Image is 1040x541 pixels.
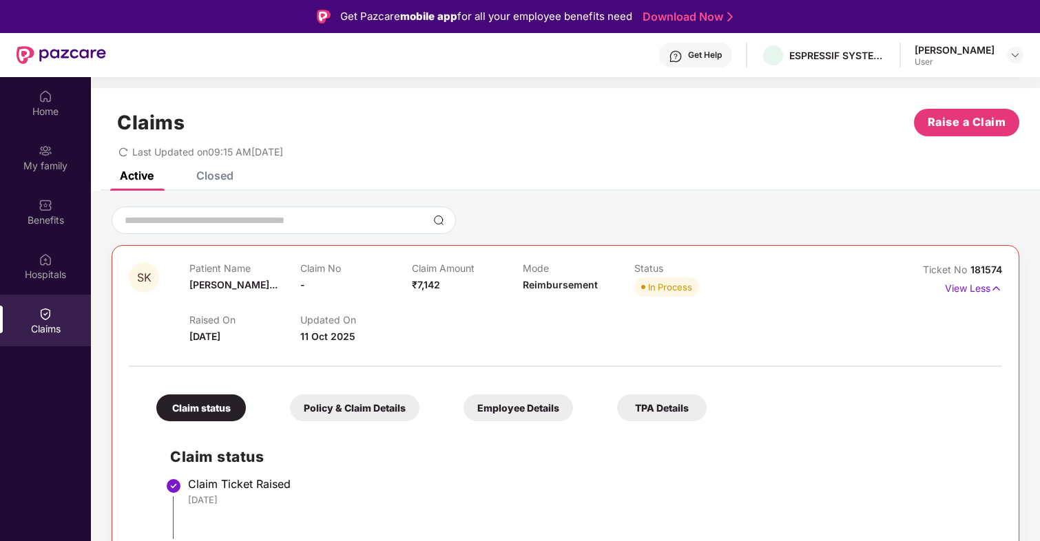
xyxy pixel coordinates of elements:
strong: mobile app [400,10,457,23]
h2: Claim status [170,445,988,468]
p: Claim No [300,262,411,274]
span: ₹7,142 [412,279,440,290]
div: [PERSON_NAME] [915,43,995,56]
div: TPA Details [617,394,707,421]
img: svg+xml;base64,PHN2ZyBpZD0iSGVscC0zMngzMiIgeG1sbnM9Imh0dHA6Ly93d3cudzMub3JnLzIwMDAvc3ZnIiB3aWR0aD... [669,50,683,63]
p: View Less [945,277,1002,296]
div: Policy & Claim Details [290,394,419,421]
span: [PERSON_NAME]... [189,279,278,290]
span: 11 Oct 2025 [300,330,355,342]
div: Get Help [688,50,722,61]
img: svg+xml;base64,PHN2ZyB4bWxucz0iaHR0cDovL3d3dy53My5vcmcvMjAwMC9zdmciIHdpZHRoPSIxNyIgaGVpZ2h0PSIxNy... [990,281,1002,296]
div: User [915,56,995,67]
div: Claim status [156,394,246,421]
span: Raise a Claim [928,114,1006,131]
div: [DATE] [188,494,988,506]
img: New Pazcare Logo [17,46,106,64]
div: In Process [648,280,692,294]
p: Claim Amount [412,262,523,274]
span: - [300,279,305,290]
span: Last Updated on 09:15 AM[DATE] [132,146,283,158]
p: Mode [523,262,634,274]
p: Updated On [300,314,411,326]
div: Get Pazcare for all your employee benefits need [340,8,632,25]
div: ESPRESSIF SYSTEMS ([GEOGRAPHIC_DATA]) PRIVATE LIMITED [789,49,886,62]
div: Active [120,169,154,182]
img: Stroke [727,10,733,24]
img: Logo [317,10,331,23]
p: Patient Name [189,262,300,274]
div: Claim Ticket Raised [188,477,988,491]
img: svg+xml;base64,PHN2ZyBpZD0iQ2xhaW0iIHhtbG5zPSJodHRwOi8vd3d3LnczLm9yZy8yMDAwL3N2ZyIgd2lkdGg9IjIwIi... [39,307,52,321]
span: SK [137,272,152,284]
div: Closed [196,169,233,182]
p: Raised On [189,314,300,326]
img: svg+xml;base64,PHN2ZyBpZD0iSG9zcGl0YWxzIiB4bWxucz0iaHR0cDovL3d3dy53My5vcmcvMjAwMC9zdmciIHdpZHRoPS... [39,253,52,266]
img: svg+xml;base64,PHN2ZyBpZD0iRHJvcGRvd24tMzJ4MzIiIHhtbG5zPSJodHRwOi8vd3d3LnczLm9yZy8yMDAwL3N2ZyIgd2... [1010,50,1021,61]
span: Reimbursement [523,279,598,290]
h1: Claims [117,111,185,134]
span: redo [118,146,128,158]
a: Download Now [643,10,729,24]
p: Status [634,262,745,274]
span: Ticket No [923,264,970,275]
img: svg+xml;base64,PHN2ZyB3aWR0aD0iMjAiIGhlaWdodD0iMjAiIHZpZXdCb3g9IjAgMCAyMCAyMCIgZmlsbD0ibm9uZSIgeG... [39,144,52,158]
button: Raise a Claim [914,109,1019,136]
img: svg+xml;base64,PHN2ZyBpZD0iQmVuZWZpdHMiIHhtbG5zPSJodHRwOi8vd3d3LnczLm9yZy8yMDAwL3N2ZyIgd2lkdGg9Ij... [39,198,52,212]
img: svg+xml;base64,PHN2ZyBpZD0iSG9tZSIgeG1sbnM9Imh0dHA6Ly93d3cudzMub3JnLzIwMDAvc3ZnIiB3aWR0aD0iMjAiIG... [39,89,52,103]
div: Employee Details [464,394,573,421]
span: [DATE] [189,330,220,342]
img: svg+xml;base64,PHN2ZyBpZD0iU2VhcmNoLTMyeDMyIiB4bWxucz0iaHR0cDovL3d3dy53My5vcmcvMjAwMC9zdmciIHdpZH... [433,215,444,226]
img: svg+xml;base64,PHN2ZyBpZD0iU3RlcC1Eb25lLTMyeDMyIiB4bWxucz0iaHR0cDovL3d3dy53My5vcmcvMjAwMC9zdmciIH... [165,478,182,494]
span: 181574 [970,264,1002,275]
